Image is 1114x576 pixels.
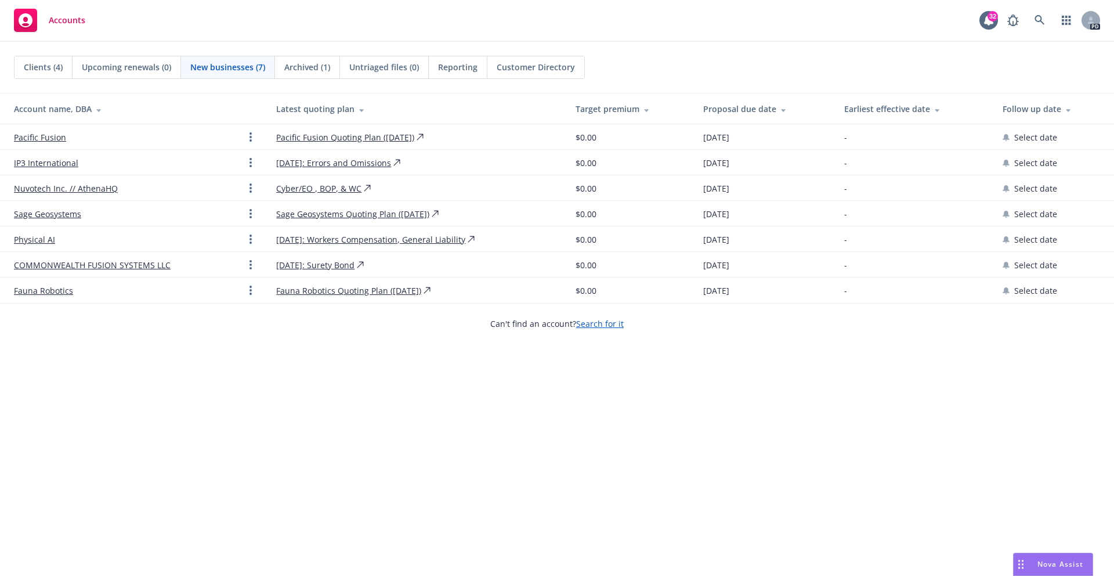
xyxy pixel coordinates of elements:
a: [DATE]: Surety Bond [276,259,355,271]
a: Sage Geosystems [14,208,81,220]
a: Open options [244,181,258,195]
span: Customer Directory [497,61,575,73]
span: Select date [1014,208,1057,220]
a: Fauna Robotics [14,285,73,297]
span: [DATE] [703,131,729,143]
span: Nova Assist [1037,559,1083,569]
span: [DATE] [703,233,729,246]
span: $0.00 [576,259,596,271]
a: Open options [244,156,258,170]
div: Target premium [576,103,685,115]
a: Switch app [1055,9,1078,32]
a: Open options [244,207,258,221]
span: - [844,285,847,297]
span: - [844,131,847,143]
div: 32 [988,11,998,21]
a: Pacific Fusion [14,131,66,143]
span: [DATE] [703,157,729,169]
span: $0.00 [576,285,596,297]
a: Accounts [9,4,90,37]
span: [DATE] [703,259,729,271]
span: $0.00 [576,182,596,195]
a: COMMONWEALTH FUSION SYSTEMS LLC [14,259,171,271]
a: Search [1028,9,1051,32]
span: Select date [1014,285,1057,297]
span: - [844,208,847,220]
a: Physical AI [14,233,55,246]
a: Open options [244,258,258,272]
a: Nuvotech Inc. // AthenaHQ [14,182,118,195]
span: $0.00 [576,131,596,143]
span: New businesses (7) [190,61,265,73]
span: Archived (1) [284,61,330,73]
div: Proposal due date [703,103,826,115]
span: Accounts [49,16,85,25]
a: Sage Geosystems Quoting Plan ([DATE]) [276,208,429,220]
a: [DATE]: Workers Compensation, General Liability [276,233,465,246]
span: - [844,182,847,195]
span: - [844,259,847,271]
span: [DATE] [703,208,729,220]
span: $0.00 [576,157,596,169]
span: Select date [1014,259,1057,271]
a: [DATE]: Errors and Omissions [276,157,391,169]
a: Open options [244,130,258,144]
a: Open options [244,283,258,297]
span: Reporting [438,61,478,73]
span: Clients (4) [24,61,63,73]
span: [DATE] [703,182,729,195]
span: Select date [1014,182,1057,195]
span: [DATE] [703,285,729,297]
a: Open options [244,232,258,246]
span: Can't find an account? [490,318,624,330]
button: Nova Assist [1013,553,1093,576]
div: Account name, DBA [14,103,258,115]
a: Cyber/EO , BOP, & WC [276,182,361,195]
div: Drag to move [1014,553,1028,575]
div: Latest quoting plan [276,103,556,115]
span: - [844,157,847,169]
span: Untriaged files (0) [349,61,419,73]
span: Upcoming renewals (0) [82,61,171,73]
div: Earliest effective date [844,103,984,115]
a: Fauna Robotics Quoting Plan ([DATE]) [276,285,421,297]
div: Follow up date [1003,103,1105,115]
span: Select date [1014,233,1057,246]
span: $0.00 [576,208,596,220]
span: Select date [1014,157,1057,169]
a: IP3 International [14,157,78,169]
a: Report a Bug [1001,9,1025,32]
span: - [844,233,847,246]
a: Search for it [576,318,624,329]
span: $0.00 [576,233,596,246]
a: Pacific Fusion Quoting Plan ([DATE]) [276,131,414,143]
span: Select date [1014,131,1057,143]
